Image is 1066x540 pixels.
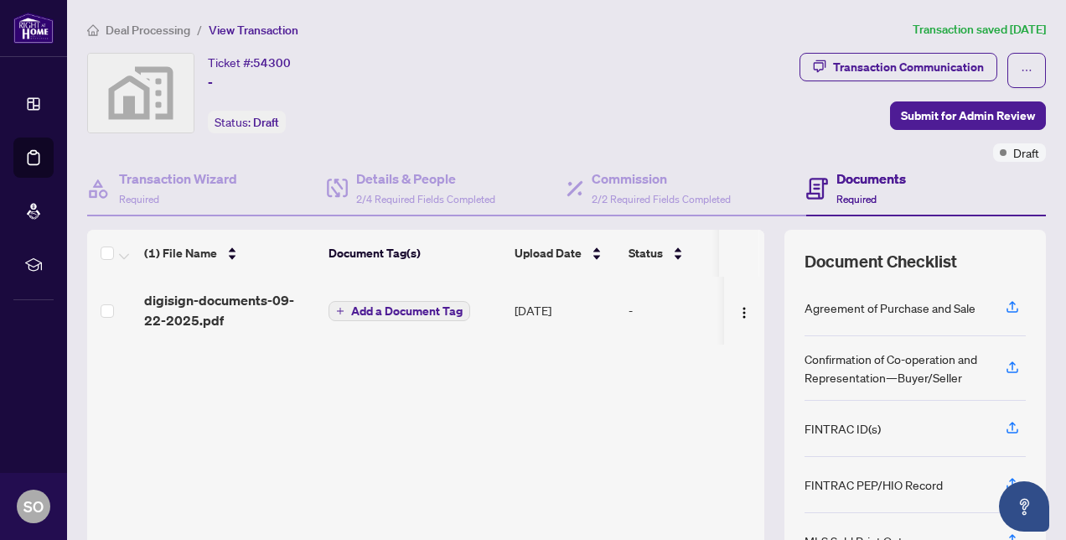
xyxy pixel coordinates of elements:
h4: Documents [836,169,906,189]
span: Document Checklist [805,250,957,273]
button: Submit for Admin Review [890,101,1046,130]
span: 54300 [253,55,291,70]
span: SO [23,495,44,518]
span: Submit for Admin Review [901,102,1035,129]
span: Status [629,244,663,262]
div: Status: [208,111,286,133]
th: Document Tag(s) [322,230,508,277]
span: plus [336,307,344,315]
span: (1) File Name [144,244,217,262]
span: Draft [253,115,279,130]
button: Logo [731,297,758,324]
span: Draft [1013,143,1039,162]
img: Logo [737,306,751,319]
span: home [87,24,99,36]
div: - [629,301,758,319]
div: Transaction Communication [833,54,984,80]
div: Ticket #: [208,53,291,72]
div: FINTRAC ID(s) [805,419,881,438]
h4: Transaction Wizard [119,169,237,189]
div: FINTRAC PEP/HIO Record [805,475,943,494]
div: Confirmation of Co-operation and Representation—Buyer/Seller [805,350,986,387]
td: [DATE] [508,277,622,344]
span: Deal Processing [106,23,190,38]
th: Status [622,230,764,277]
h4: Details & People [356,169,495,189]
h4: Commission [592,169,731,189]
span: Required [119,193,159,205]
button: Open asap [999,481,1049,532]
button: Add a Document Tag [329,301,470,321]
span: - [208,72,213,92]
button: Add a Document Tag [329,300,470,322]
th: (1) File Name [137,230,322,277]
span: 2/2 Required Fields Completed [592,193,731,205]
button: Transaction Communication [799,53,997,81]
span: 2/4 Required Fields Completed [356,193,495,205]
div: Agreement of Purchase and Sale [805,299,975,317]
li: / [197,20,202,39]
img: logo [13,13,54,44]
article: Transaction saved [DATE] [913,20,1046,39]
span: Add a Document Tag [351,305,463,317]
th: Upload Date [508,230,622,277]
span: ellipsis [1021,65,1032,76]
span: digisign-documents-09-22-2025.pdf [144,290,315,330]
span: View Transaction [209,23,298,38]
span: Required [836,193,877,205]
img: svg%3e [88,54,194,132]
span: Upload Date [515,244,582,262]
